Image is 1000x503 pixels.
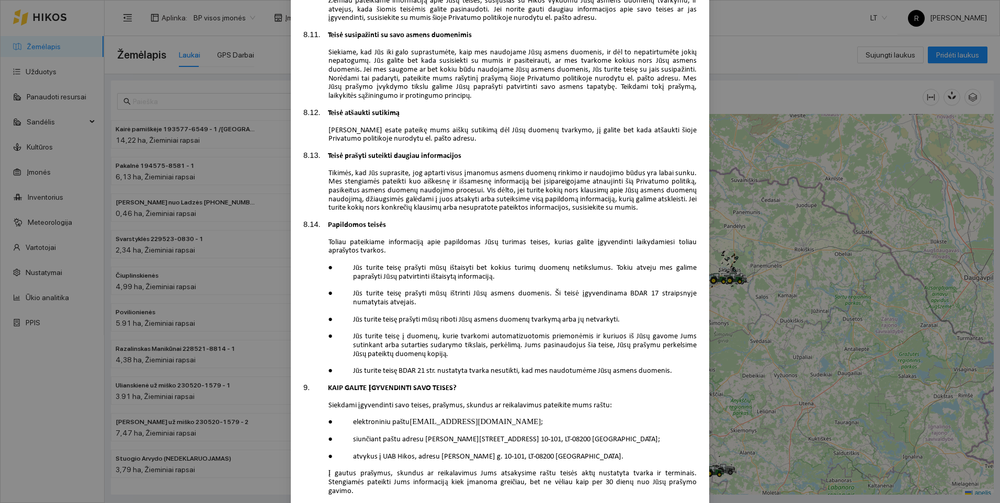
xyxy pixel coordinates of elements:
[328,221,386,229] span: Papildomos teisės
[353,333,697,358] span: Jūs turite teisę į duomenų, kurie tvarkomi automatizuotomis priemonėmis ir kuriuos iš Jūsų gavome...
[328,49,697,100] span: Siekiame, kad Jūs iki galo suprastumėte, kaip mes naudojame Jūsų asmens duomenis, ir dėl to nepat...
[410,417,541,426] span: [EMAIL_ADDRESS][DOMAIN_NAME]
[353,418,410,426] span: elektroniniu paštu
[328,470,697,495] span: Į gautus prašymus, skundus ar reikalavimus Jums atsakysime raštu teisės aktų nustatyta tvarka ir ...
[353,290,697,306] span: Jūs turite teisę prašyti mūsų ištrinti Jūsų asmens duomenis. Ši teisė įgyvendinama BDAR 17 straip...
[353,367,672,375] span: Jūs turite teisę BDAR 21 str. nustatyta tvarka nesutikti, kad mes naudotumėme Jūsų asmens duomenis.
[328,384,457,392] span: KAIP GALITE ĮGYVENDINTI SAVO TEISES?
[353,316,620,324] span: Jūs turite teisę prašyti mūsų riboti Jūsų asmens duomenų tvarkymą arba jų netvarkyti.
[328,152,461,160] span: Teisė prašyti suteikti daugiau informacijos
[353,436,660,443] span: siunčiant paštu adresu [PERSON_NAME][STREET_ADDRESS] 10-101, LT-08200 [GEOGRAPHIC_DATA];
[328,127,697,143] span: [PERSON_NAME] esate pateikę mums aiškų sutikimą dėl Jūsų duomenų tvarkymo, jį galite bet kada atš...
[328,169,697,212] span: Tikimės, kad Jūs suprasite, jog aptarti visus įmanomus asmens duomenų rinkimo ir naudojimo būdus ...
[328,109,400,117] span: Teisė atšaukti sutikimą
[328,402,612,409] span: Siekdami įgyvendinti savo teises, prašymus, skundus ar reikalavimus pateikite mums raštu:
[541,418,543,426] span: ;
[353,264,697,281] span: Jūs turite teisę prašyti mūsų ištaisyti bet kokius turimų duomenų netikslumus. Tokiu atveju mes g...
[328,238,697,255] span: Toliau pateikiame informaciją apie papildomas Jūsų turimas teises, kurias galite įgyvendinti laik...
[328,31,472,39] span: Teisė susipažinti su savo asmens duomenimis
[353,453,623,461] span: atvykus į UAB Hikos, adresu [PERSON_NAME] g. 10-101, LT-08200 [GEOGRAPHIC_DATA].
